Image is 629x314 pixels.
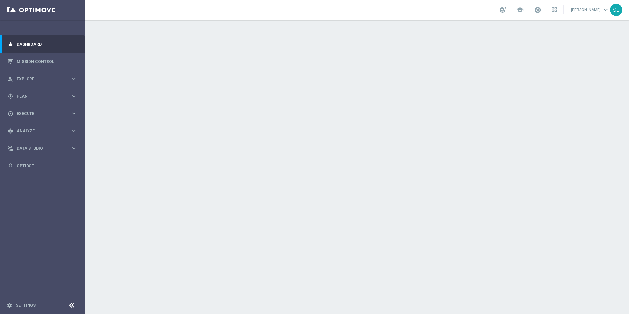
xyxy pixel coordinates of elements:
a: Dashboard [17,35,77,53]
a: Optibot [17,157,77,174]
button: play_circle_outline Execute keyboard_arrow_right [7,111,77,116]
i: keyboard_arrow_right [71,93,77,99]
button: gps_fixed Plan keyboard_arrow_right [7,94,77,99]
i: gps_fixed [8,93,13,99]
i: equalizer [8,41,13,47]
span: Explore [17,77,71,81]
button: track_changes Analyze keyboard_arrow_right [7,128,77,134]
i: track_changes [8,128,13,134]
div: Mission Control [8,53,77,70]
span: Execute [17,112,71,116]
div: Dashboard [8,35,77,53]
span: Analyze [17,129,71,133]
i: play_circle_outline [8,111,13,117]
button: person_search Explore keyboard_arrow_right [7,76,77,82]
a: Mission Control [17,53,77,70]
div: Optibot [8,157,77,174]
i: keyboard_arrow_right [71,76,77,82]
span: Plan [17,94,71,98]
button: lightbulb Optibot [7,163,77,168]
div: Execute [8,111,71,117]
span: school [516,6,524,13]
i: keyboard_arrow_right [71,110,77,117]
i: settings [7,303,12,308]
a: [PERSON_NAME]keyboard_arrow_down [570,5,610,15]
div: SB [610,4,622,16]
span: keyboard_arrow_down [602,6,609,13]
i: keyboard_arrow_right [71,128,77,134]
a: Settings [16,304,36,307]
i: keyboard_arrow_right [71,145,77,151]
span: Data Studio [17,147,71,150]
button: Data Studio keyboard_arrow_right [7,146,77,151]
button: Mission Control [7,59,77,64]
i: person_search [8,76,13,82]
i: lightbulb [8,163,13,169]
div: Explore [8,76,71,82]
div: Analyze [8,128,71,134]
div: Data Studio [8,146,71,151]
button: equalizer Dashboard [7,42,77,47]
div: Plan [8,93,71,99]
